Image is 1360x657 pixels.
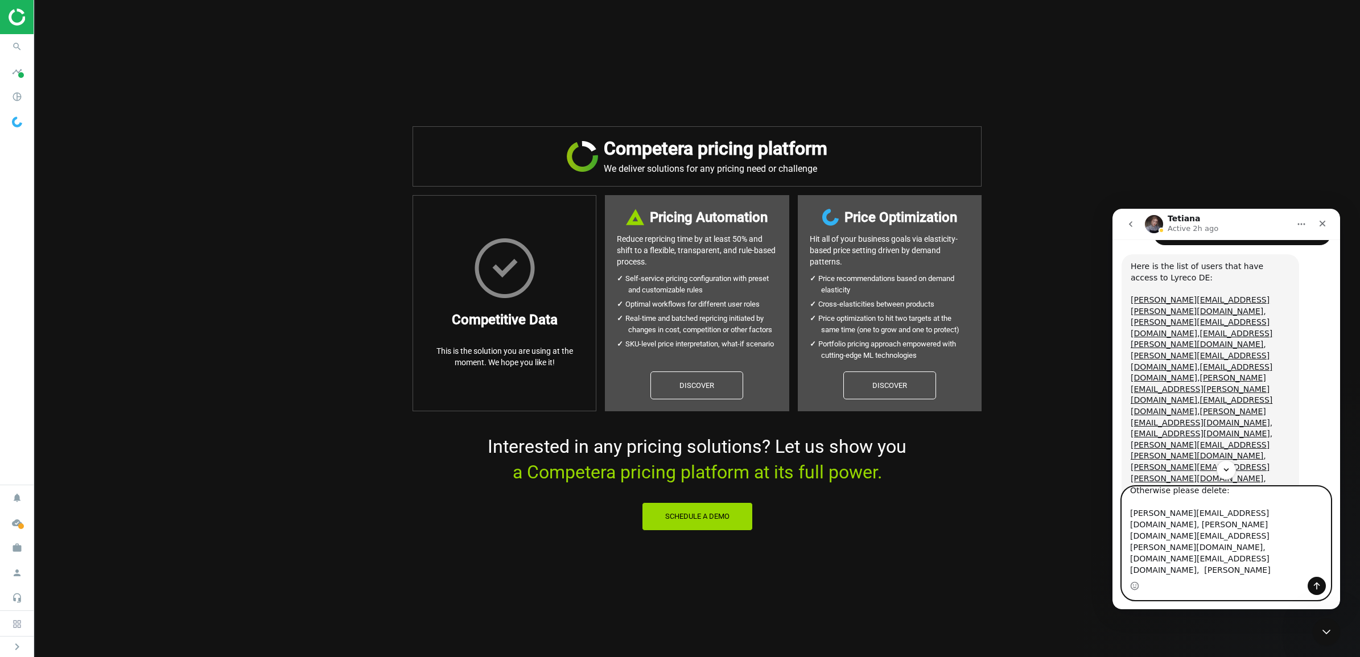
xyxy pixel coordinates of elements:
i: chevron_right [10,640,24,654]
img: wGWNvw8QSZomAAAAABJRU5ErkJggg== [12,117,22,127]
h2: Competera pricing platform [604,138,827,159]
li: Self-service pricing configuration with preset and customizable rules [628,273,777,296]
i: work [6,537,28,559]
button: Schedule a Demo [642,502,753,531]
li: Cross-elasticities between products [821,299,970,310]
i: pie_chart_outlined [6,86,28,108]
iframe: Intercom live chat [1313,618,1340,646]
h3: Price Optimization [844,207,957,228]
p: Reduce repricing time by at least 50% and shift to a flexible, transparent, and rule-based process. [617,233,777,267]
h3: Competitive Data [452,309,558,330]
h3: Pricing Automation [650,207,768,228]
iframe: Intercom live chat [1112,209,1340,609]
i: timeline [6,61,28,82]
i: notifications [6,487,28,509]
li: Optimal workflows for different user roles [628,299,777,310]
li: Real-time and batched repricing initiated by changes in cost, competition or other factors [628,313,777,336]
li: Price recommendations based on demand elasticity [821,273,970,296]
img: ajHJNr6hYgQAAAAASUVORK5CYII= [9,9,89,26]
p: Interested in any pricing solutions? Let us show you [413,434,982,485]
li: Price optimization to hit two targets at the same time (one to grow and one to protect) [821,313,970,336]
img: JRVR7TKHubxRX4WiWFsHXLVQu3oYgKr0EdU6k5jjvBYYAAAAAElFTkSuQmCC [567,141,598,172]
li: Portfolio pricing approach empowered with cutting-edge ML technologies [821,338,970,361]
span: a Competera pricing platform at its full power. [513,461,882,483]
i: headset_mic [6,587,28,609]
a: Discover [843,371,936,400]
i: search [6,36,28,57]
i: person [6,562,28,584]
img: HxscrLsMTvcLXxPnqlhRQhRi+upeiQYiT7g7j1jdpu6T9n6zgWWHzG7gAAAABJRU5ErkJggg== [475,238,535,298]
i: cloud_done [6,512,28,534]
img: DI+PfHAOTJwAAAAASUVORK5CYII= [626,209,644,225]
p: Hit all of your business goals via elasticity- based price setting driven by demand patterns. [810,233,970,267]
p: We deliver solutions for any pricing need or challenge [604,163,827,175]
a: Discover [650,371,743,400]
button: chevron_right [3,639,31,654]
img: wGWNvw8QSZomAAAAABJRU5ErkJggg== [822,209,839,226]
li: SKU-level price interpretation, what-if scenario [628,338,777,350]
p: This is the solution you are using at the moment. We hope you like it! [425,345,584,368]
